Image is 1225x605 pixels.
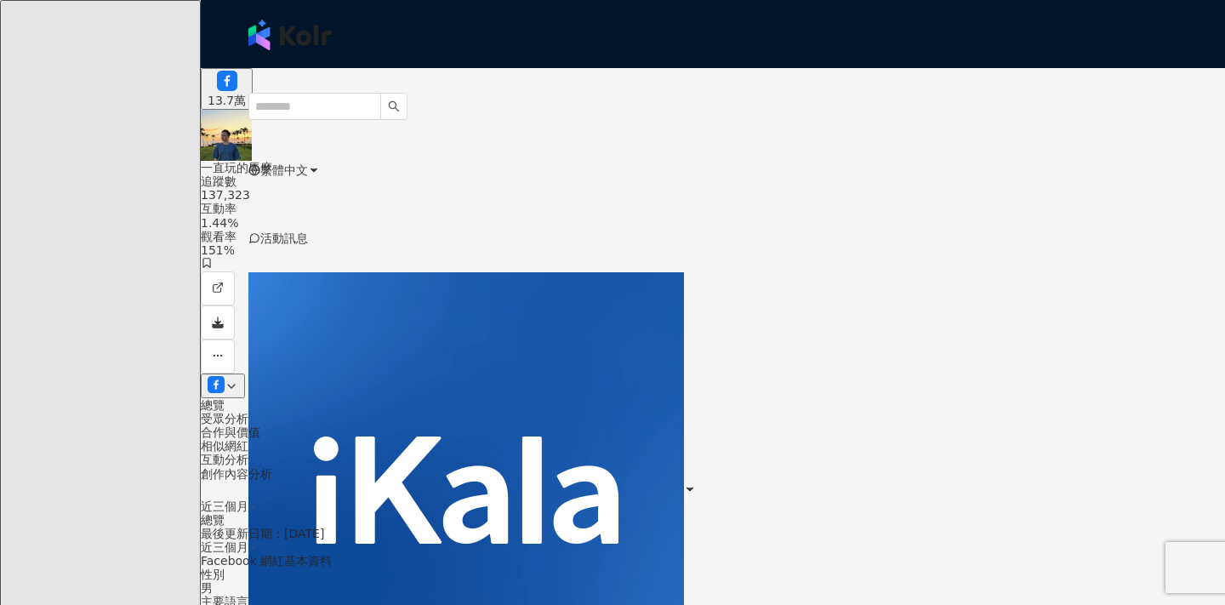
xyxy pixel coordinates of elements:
div: 總覽 [201,398,1225,412]
div: 追蹤數 [201,174,1225,188]
img: logo [248,20,332,50]
div: 一直玩的馬摩 [201,161,1225,174]
div: 觀看率 [201,230,1225,243]
div: 創作內容分析 [201,467,1225,481]
div: 互動率 [201,202,1225,215]
div: 13.7萬 [208,94,246,107]
div: 總覽 [201,513,1225,527]
div: 受眾分析 [201,412,1225,425]
div: 性別 [201,568,1225,581]
div: 相似網紅 [201,439,1225,453]
span: search [388,100,400,112]
span: 1.44% [201,216,238,230]
img: KOL Avatar [201,110,252,161]
div: 互動分析 [201,453,1225,466]
button: 13.7萬 [201,68,253,110]
div: Facebook 網紅基本資料 [201,554,1225,568]
div: 最後更新日期：[DATE] [201,527,1225,540]
span: 151% [201,243,235,257]
div: 男 [201,581,1225,595]
div: 合作與價值 [201,425,1225,439]
div: 近三個月 [201,499,1225,513]
span: 137,323 [201,188,250,202]
div: 近三個月 [201,540,1225,554]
